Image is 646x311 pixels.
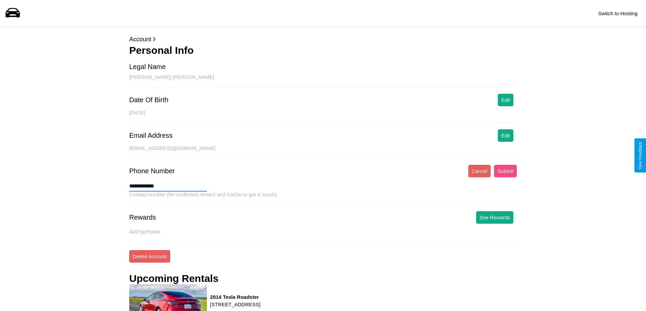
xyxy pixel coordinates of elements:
[210,294,260,300] h3: 2014 Tesla Roadster
[129,63,166,71] div: Legal Name
[468,165,491,177] button: Cancel
[638,142,643,169] div: Give Feedback
[129,192,517,204] div: Contact number (for confirmed renters and CarGo to get in touch).
[129,45,517,56] h3: Personal Info
[129,167,175,175] div: Phone Number
[129,74,517,87] div: [PERSON_NAME] [PERSON_NAME]
[129,145,517,158] div: [EMAIL_ADDRESS][DOMAIN_NAME]
[494,165,517,177] button: Submit
[129,214,156,221] div: Rewards
[476,211,513,224] button: See Rewards
[129,273,218,284] h3: Upcoming Rentals
[498,129,513,142] button: Edit
[129,250,170,263] button: Delete Account
[129,96,169,104] div: Date Of Birth
[129,34,517,45] p: Account
[595,7,641,20] button: Switch to Hosting
[210,300,260,309] p: [STREET_ADDRESS]
[498,94,513,106] button: Edit
[129,110,517,123] div: [DATE]
[129,227,517,236] p: 4497 goPoints
[129,132,173,139] div: Email Address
